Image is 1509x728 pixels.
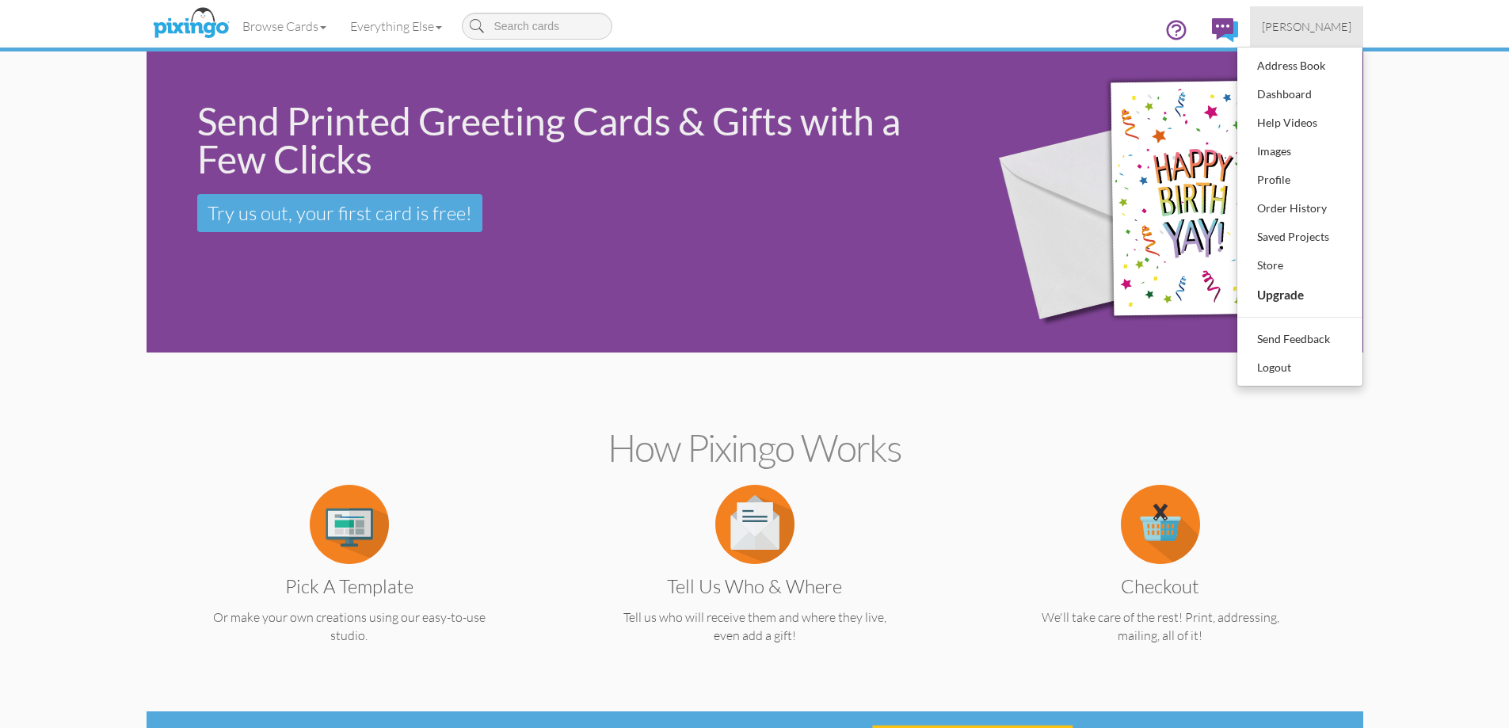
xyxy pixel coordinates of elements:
[1253,111,1347,135] div: Help Videos
[1121,485,1200,564] img: item.alt
[1237,80,1362,109] a: Dashboard
[231,6,338,46] a: Browse Cards
[1212,18,1238,42] img: comments.svg
[1262,20,1351,33] span: [PERSON_NAME]
[1237,109,1362,137] a: Help Videos
[715,485,795,564] img: item.alt
[1000,576,1320,597] h3: Checkout
[197,102,945,178] div: Send Printed Greeting Cards & Gifts with a Few Clicks
[1237,280,1362,310] a: Upgrade
[338,6,454,46] a: Everything Else
[462,13,612,40] input: Search cards
[1253,82,1347,106] div: Dashboard
[197,194,482,232] a: Try us out, your first card is free!
[1253,168,1347,192] div: Profile
[1253,225,1347,249] div: Saved Projects
[177,515,521,645] a: Pick a Template Or make your own creations using our easy-to-use studio.
[1237,353,1362,382] a: Logout
[208,201,472,225] span: Try us out, your first card is free!
[310,485,389,564] img: item.alt
[1237,251,1362,280] a: Store
[1253,196,1347,220] div: Order History
[1237,51,1362,80] a: Address Book
[1253,253,1347,277] div: Store
[1253,282,1347,307] div: Upgrade
[1237,166,1362,194] a: Profile
[595,576,915,597] h3: Tell us Who & Where
[583,515,927,645] a: Tell us Who & Where Tell us who will receive them and where they live, even add a gift!
[1237,223,1362,251] a: Saved Projects
[1253,139,1347,163] div: Images
[1237,194,1362,223] a: Order History
[1253,327,1347,351] div: Send Feedback
[149,4,233,44] img: pixingo logo
[1253,356,1347,379] div: Logout
[1237,137,1362,166] a: Images
[970,29,1353,375] img: 942c5090-71ba-4bfc-9a92-ca782dcda692.png
[177,608,521,645] p: Or make your own creations using our easy-to-use studio.
[1250,6,1363,47] a: [PERSON_NAME]
[989,608,1332,645] p: We'll take care of the rest! Print, addressing, mailing, all of it!
[189,576,509,597] h3: Pick a Template
[583,608,927,645] p: Tell us who will receive them and where they live, even add a gift!
[1237,325,1362,353] a: Send Feedback
[1253,54,1347,78] div: Address Book
[989,515,1332,645] a: Checkout We'll take care of the rest! Print, addressing, mailing, all of it!
[174,427,1336,469] h2: How Pixingo works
